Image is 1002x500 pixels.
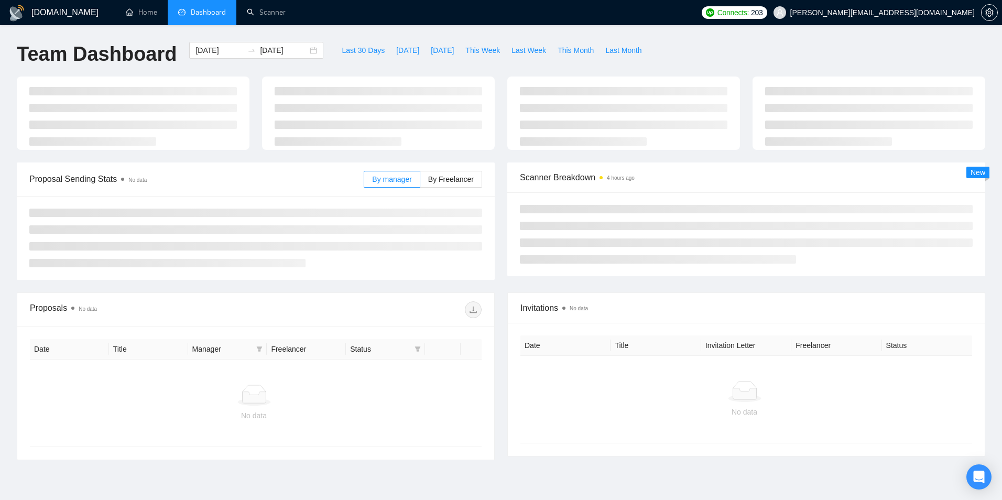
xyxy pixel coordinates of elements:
span: 203 [751,7,763,18]
span: [DATE] [396,45,419,56]
div: Open Intercom Messenger [966,464,992,490]
span: filter [254,341,265,357]
span: Last 30 Days [342,45,385,56]
input: Start date [195,45,243,56]
button: Last 30 Days [336,42,390,59]
span: Proposal Sending Stats [29,172,364,186]
span: Scanner Breakdown [520,171,973,184]
span: Last Month [605,45,641,56]
span: Status [350,343,410,355]
button: [DATE] [425,42,460,59]
span: Last Week [511,45,546,56]
th: Manager [188,339,267,360]
span: By Freelancer [428,175,474,183]
span: Invitations [520,301,972,314]
th: Freelancer [791,335,881,356]
span: By manager [372,175,411,183]
a: setting [981,8,998,17]
span: user [776,9,783,16]
img: logo [8,5,25,21]
img: upwork-logo.png [706,8,714,17]
th: Freelancer [267,339,346,360]
span: No data [128,177,147,183]
th: Date [30,339,109,360]
button: Last Week [506,42,552,59]
span: New [971,168,985,177]
span: This Week [465,45,500,56]
span: setting [982,8,997,17]
span: This Month [558,45,594,56]
span: Connects: [717,7,749,18]
div: No data [529,406,960,418]
span: Dashboard [191,8,226,17]
span: swap-right [247,46,256,55]
span: No data [570,306,588,311]
h1: Team Dashboard [17,42,177,67]
th: Invitation Letter [701,335,791,356]
time: 4 hours ago [607,175,635,181]
div: No data [38,410,470,421]
span: [DATE] [431,45,454,56]
a: homeHome [126,8,157,17]
span: to [247,46,256,55]
button: setting [981,4,998,21]
th: Status [882,335,972,356]
button: This Week [460,42,506,59]
button: Last Month [600,42,647,59]
input: End date [260,45,308,56]
button: [DATE] [390,42,425,59]
span: filter [415,346,421,352]
th: Date [520,335,611,356]
span: dashboard [178,8,186,16]
th: Title [611,335,701,356]
span: Manager [192,343,253,355]
button: This Month [552,42,600,59]
a: searchScanner [247,8,286,17]
span: filter [412,341,423,357]
span: No data [79,306,97,312]
th: Title [109,339,188,360]
span: filter [256,346,263,352]
div: Proposals [30,301,256,318]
